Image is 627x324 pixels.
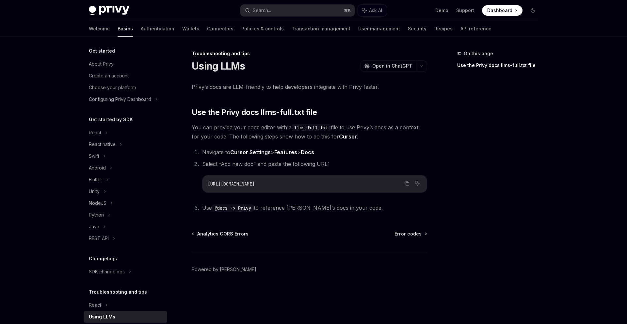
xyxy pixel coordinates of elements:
[435,7,448,14] a: Demo
[192,50,427,57] div: Troubleshooting and tips
[89,60,114,68] div: About Privy
[182,21,199,37] a: Wallets
[456,7,474,14] a: Support
[89,84,136,91] div: Choose your platform
[360,60,416,72] button: Open in ChatGPT
[192,123,427,141] span: You can provide your code editor with a file to use Privy’s docs as a context for your code. The ...
[84,70,167,82] a: Create an account
[89,164,106,172] div: Android
[89,268,125,276] div: SDK changelogs
[460,21,491,37] a: API reference
[89,140,116,148] div: React native
[89,313,115,321] div: Using LLMs
[241,21,284,37] a: Policies & controls
[394,231,426,237] a: Error codes
[89,95,151,103] div: Configuring Privy Dashboard
[207,21,233,37] a: Connectors
[192,60,245,72] h1: Using LLMs
[89,176,102,184] div: Flutter
[339,133,357,140] a: Cursor
[369,7,382,14] span: Ask AI
[403,179,411,188] button: Copy the contents from the code block
[192,82,427,91] span: Privy’s docs are LLM-friendly to help developers integrate with Privy faster.
[89,47,115,55] h5: Get started
[202,161,329,167] span: Select “Add new doc” and paste the following URL:
[464,50,493,57] span: On this page
[292,124,331,131] code: llms-full.txt
[413,179,422,188] button: Ask AI
[89,301,101,309] div: React
[89,6,129,15] img: dark logo
[408,21,426,37] a: Security
[84,82,167,93] a: Choose your platform
[84,58,167,70] a: About Privy
[89,129,101,137] div: React
[240,5,355,16] button: Search...⌘K
[89,21,110,37] a: Welcome
[372,63,412,69] span: Open in ChatGPT
[202,149,314,155] span: Navigate to > >
[89,152,99,160] div: Swift
[89,187,100,195] div: Unity
[301,149,314,155] strong: Docs
[192,231,249,237] a: Analytics CORS Errors
[482,5,522,16] a: Dashboard
[253,7,271,14] div: Search...
[292,21,350,37] a: Transaction management
[118,21,133,37] a: Basics
[208,181,255,187] span: [URL][DOMAIN_NAME]
[192,266,256,273] a: Powered by [PERSON_NAME]
[344,8,351,13] span: ⌘ K
[358,5,387,16] button: Ask AI
[358,21,400,37] a: User management
[89,235,109,242] div: REST API
[212,204,254,212] code: @docs -> Privy
[528,5,538,16] button: Toggle dark mode
[141,21,174,37] a: Authentication
[89,211,104,219] div: Python
[394,231,422,237] span: Error codes
[274,149,297,155] strong: Features
[89,223,99,231] div: Java
[202,204,383,211] span: Use to reference [PERSON_NAME]’s docs in your code.
[89,255,117,263] h5: Changelogs
[434,21,453,37] a: Recipes
[487,7,512,14] span: Dashboard
[457,60,543,71] a: Use the Privy docs llms-full.txt file
[89,72,129,80] div: Create an account
[84,311,167,323] a: Using LLMs
[89,116,133,123] h5: Get started by SDK
[230,149,271,155] strong: Cursor Settings
[89,288,147,296] h5: Troubleshooting and tips
[89,199,106,207] div: NodeJS
[197,231,249,237] span: Analytics CORS Errors
[192,107,317,118] span: Use the Privy docs llms-full.txt file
